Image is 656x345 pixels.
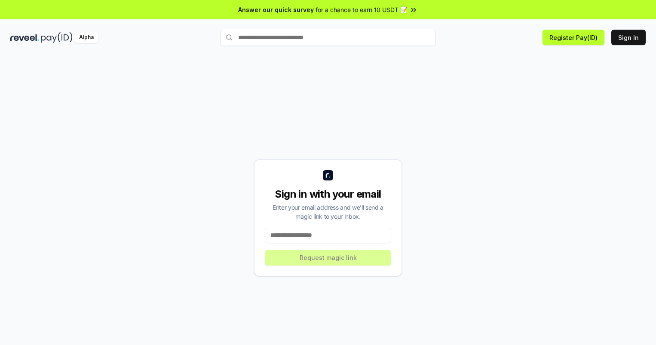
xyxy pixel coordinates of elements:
img: logo_small [323,170,333,180]
span: for a chance to earn 10 USDT 📝 [316,5,408,14]
div: Enter your email address and we’ll send a magic link to your inbox. [265,203,391,221]
span: Answer our quick survey [238,5,314,14]
img: pay_id [41,32,73,43]
div: Alpha [74,32,98,43]
div: Sign in with your email [265,187,391,201]
button: Register Pay(ID) [543,30,604,45]
button: Sign In [611,30,646,45]
img: reveel_dark [10,32,39,43]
